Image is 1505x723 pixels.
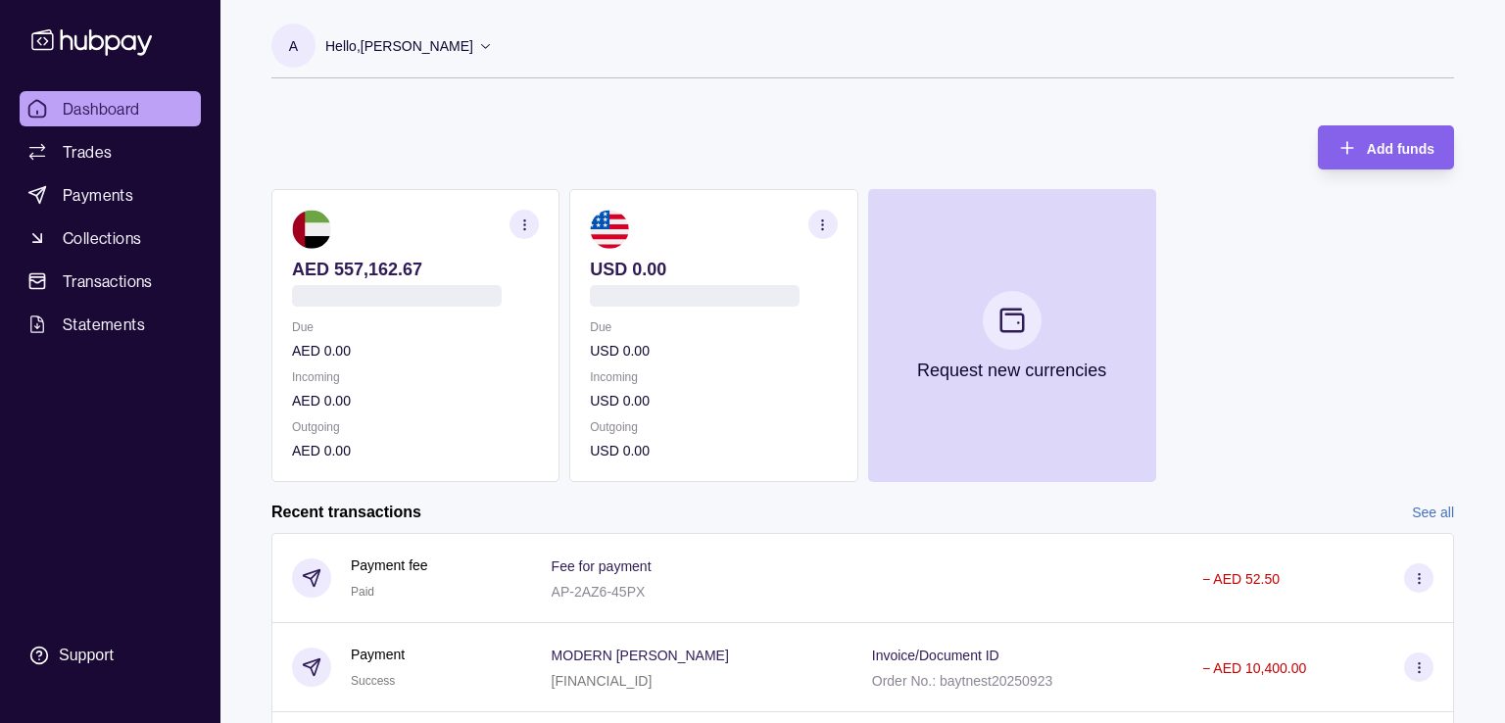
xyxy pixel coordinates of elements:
[590,366,837,388] p: Incoming
[552,558,652,574] p: Fee for payment
[289,35,298,57] p: A
[590,316,837,338] p: Due
[552,673,653,689] p: [FINANCIAL_ID]
[63,226,141,250] span: Collections
[872,648,999,663] p: Invoice/Document ID
[590,340,837,361] p: USD 0.00
[63,97,140,120] span: Dashboard
[292,259,539,280] p: AED 557,162.67
[20,91,201,126] a: Dashboard
[1202,660,1306,676] p: − AED 10,400.00
[292,210,331,249] img: ae
[325,35,473,57] p: Hello, [PERSON_NAME]
[351,674,395,688] span: Success
[59,645,114,666] div: Support
[20,134,201,169] a: Trades
[872,673,1052,689] p: Order No.: baytnest20250923
[552,648,729,663] p: MODERN [PERSON_NAME]
[1412,502,1454,523] a: See all
[1202,571,1280,587] p: − AED 52.50
[63,183,133,207] span: Payments
[1367,141,1434,157] span: Add funds
[868,189,1156,482] button: Request new currencies
[20,307,201,342] a: Statements
[292,440,539,461] p: AED 0.00
[351,554,428,576] p: Payment fee
[590,210,629,249] img: us
[917,360,1106,381] p: Request new currencies
[590,416,837,438] p: Outgoing
[20,177,201,213] a: Payments
[20,220,201,256] a: Collections
[20,635,201,676] a: Support
[63,269,153,293] span: Transactions
[63,140,112,164] span: Trades
[1318,125,1454,169] button: Add funds
[292,366,539,388] p: Incoming
[292,390,539,411] p: AED 0.00
[590,440,837,461] p: USD 0.00
[292,340,539,361] p: AED 0.00
[590,259,837,280] p: USD 0.00
[351,585,374,599] span: Paid
[271,502,421,523] h2: Recent transactions
[292,416,539,438] p: Outgoing
[292,316,539,338] p: Due
[351,644,405,665] p: Payment
[590,390,837,411] p: USD 0.00
[20,264,201,299] a: Transactions
[552,584,646,600] p: AP-2AZ6-45PX
[63,313,145,336] span: Statements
